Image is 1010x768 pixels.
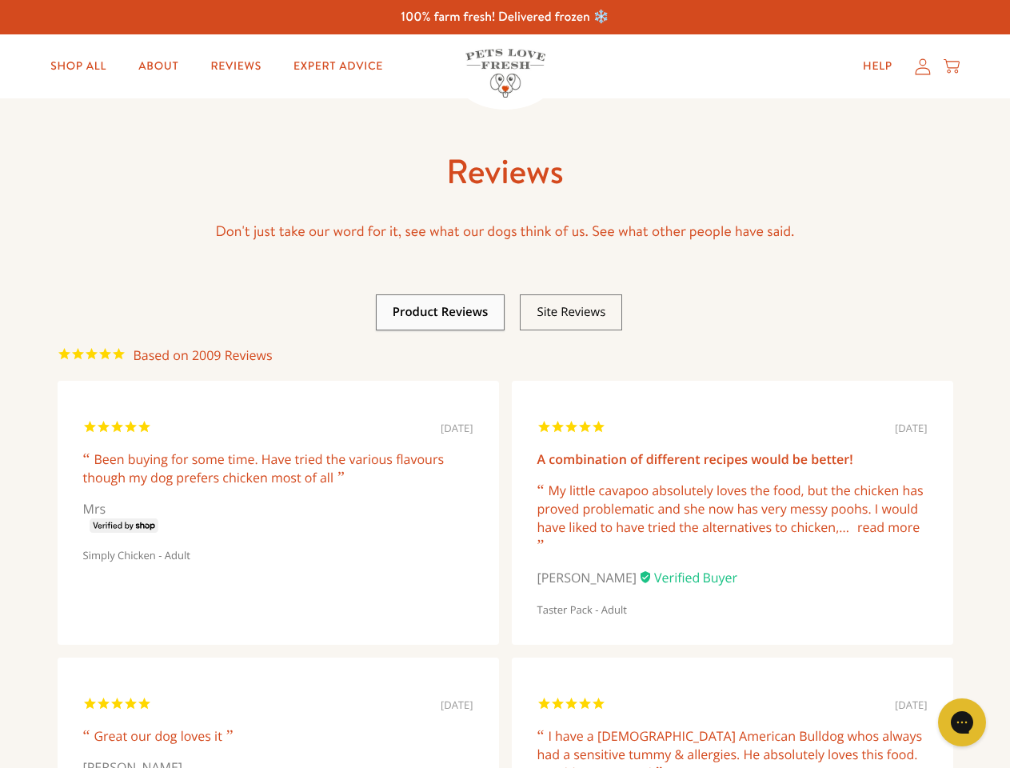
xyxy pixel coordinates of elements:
a: About [126,50,191,82]
h1: Reviews [58,150,953,194]
div: Been buying for some time. Have tried the various flavours though my dog prefers chicken most of all [83,450,473,487]
a: Simply Chicken - Adult [83,548,190,562]
p: Don't just take our word for it, see what our dogs think of us. See what other people have said. [58,219,953,244]
a: A combination of different recipes would be better! [537,450,853,468]
div: Great our dog loves it [83,727,473,746]
a: Expert Advice [281,50,396,82]
iframe: Gorgias live chat messenger [930,693,994,752]
a: Shop All [38,50,119,82]
a: Help [850,50,905,82]
span: 2009 [134,346,273,364]
img: SVG verified by SHOP [83,518,159,533]
a: Reviews [198,50,273,82]
div: [PERSON_NAME] [537,568,928,587]
img: Pets Love Fresh [465,49,545,98]
a: read more [857,518,920,536]
div: My little cavapoo absolutely loves the food, but the chicken has proved problematic and she now h... [537,482,928,555]
a: Taster Pack - Adult [537,602,627,617]
div: Mrs [83,500,473,533]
